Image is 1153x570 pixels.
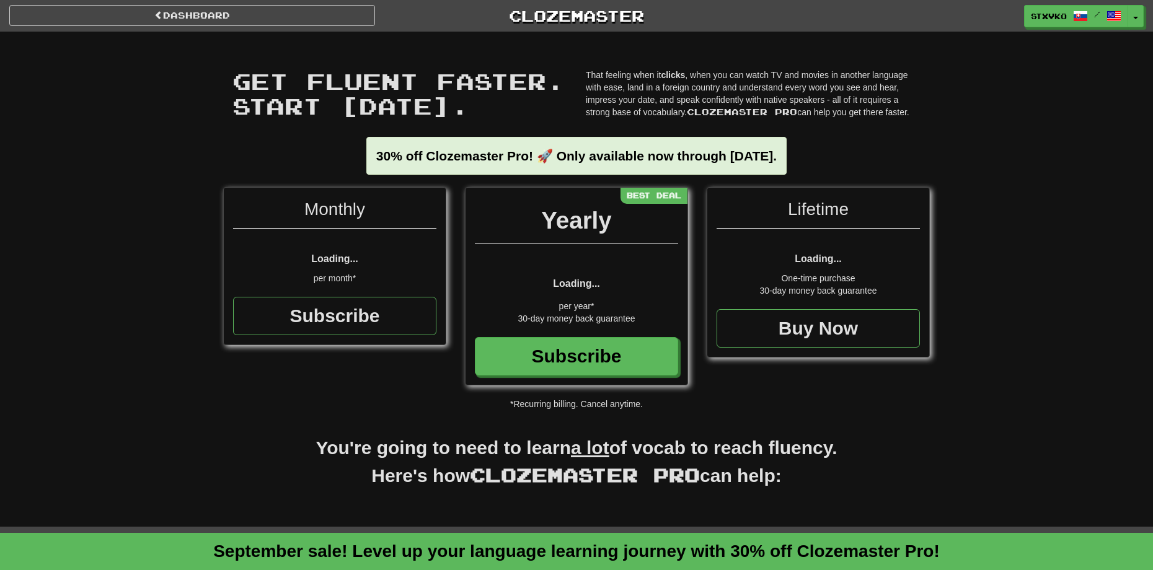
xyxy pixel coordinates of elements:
a: Subscribe [475,337,678,375]
span: Get fluent faster. Start [DATE]. [232,68,565,119]
div: per month* [233,272,436,284]
u: a lot [571,437,609,458]
div: Monthly [233,197,436,229]
span: Loading... [795,253,842,264]
strong: 30% off Clozemaster Pro! 🚀 Only available now through [DATE]. [376,149,777,163]
span: Clozemaster Pro [470,463,700,486]
div: per year* [475,300,678,312]
a: Subscribe [233,297,436,335]
a: Dashboard [9,5,375,26]
div: 30-day money back guarantee [475,312,678,325]
span: Loading... [553,278,600,289]
div: Yearly [475,203,678,244]
div: Lifetime [717,197,920,229]
span: Loading... [311,253,358,264]
div: Best Deal [621,188,687,203]
a: Clozemaster [394,5,759,27]
h2: You're going to need to learn of vocab to reach fluency. Here's how can help: [223,435,930,502]
span: / [1094,10,1100,19]
span: Stxvko [1031,11,1067,22]
p: That feeling when it , when you can watch TV and movies in another language with ease, land in a ... [586,69,921,118]
div: One-time purchase [717,272,920,284]
a: Buy Now [717,309,920,348]
strong: clicks [661,70,685,80]
a: September sale! Level up your language learning journey with 30% off Clozemaster Pro! [213,541,940,561]
div: 30-day money back guarantee [717,284,920,297]
span: Clozemaster Pro [687,107,797,117]
a: Stxvko / [1024,5,1128,27]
